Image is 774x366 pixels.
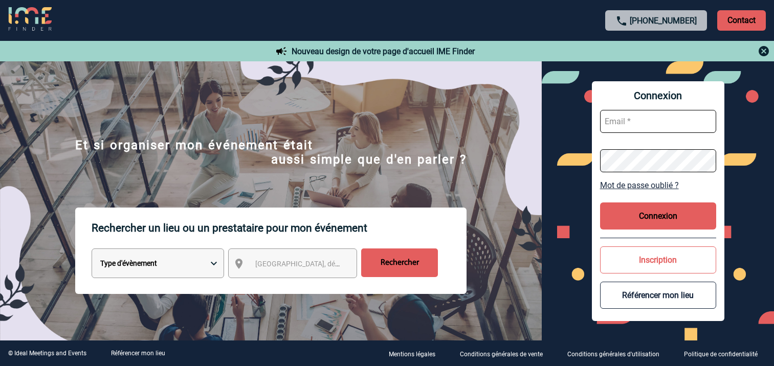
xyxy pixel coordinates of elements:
p: Conditions générales de vente [460,351,543,358]
input: Rechercher [361,248,438,277]
span: [GEOGRAPHIC_DATA], département, région... [255,260,397,268]
a: Conditions générales de vente [452,349,559,358]
p: Rechercher un lieu ou un prestataire pour mon événement [92,208,467,248]
img: call-24-px.png [615,15,628,27]
a: Mot de passe oublié ? [600,180,716,190]
span: Connexion [600,89,716,102]
a: Conditions générales d'utilisation [559,349,676,358]
input: Email * [600,110,716,133]
p: Conditions générales d'utilisation [567,351,659,358]
p: Contact [717,10,766,31]
button: Référencer mon lieu [600,282,716,309]
div: © Ideal Meetings and Events [8,350,86,357]
p: Mentions légales [389,351,435,358]
p: Politique de confidentialité [684,351,758,358]
button: Inscription [600,246,716,273]
a: Politique de confidentialité [676,349,774,358]
a: Référencer mon lieu [111,350,165,357]
button: Connexion [600,202,716,230]
a: Mentions légales [381,349,452,358]
a: [PHONE_NUMBER] [630,16,697,26]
